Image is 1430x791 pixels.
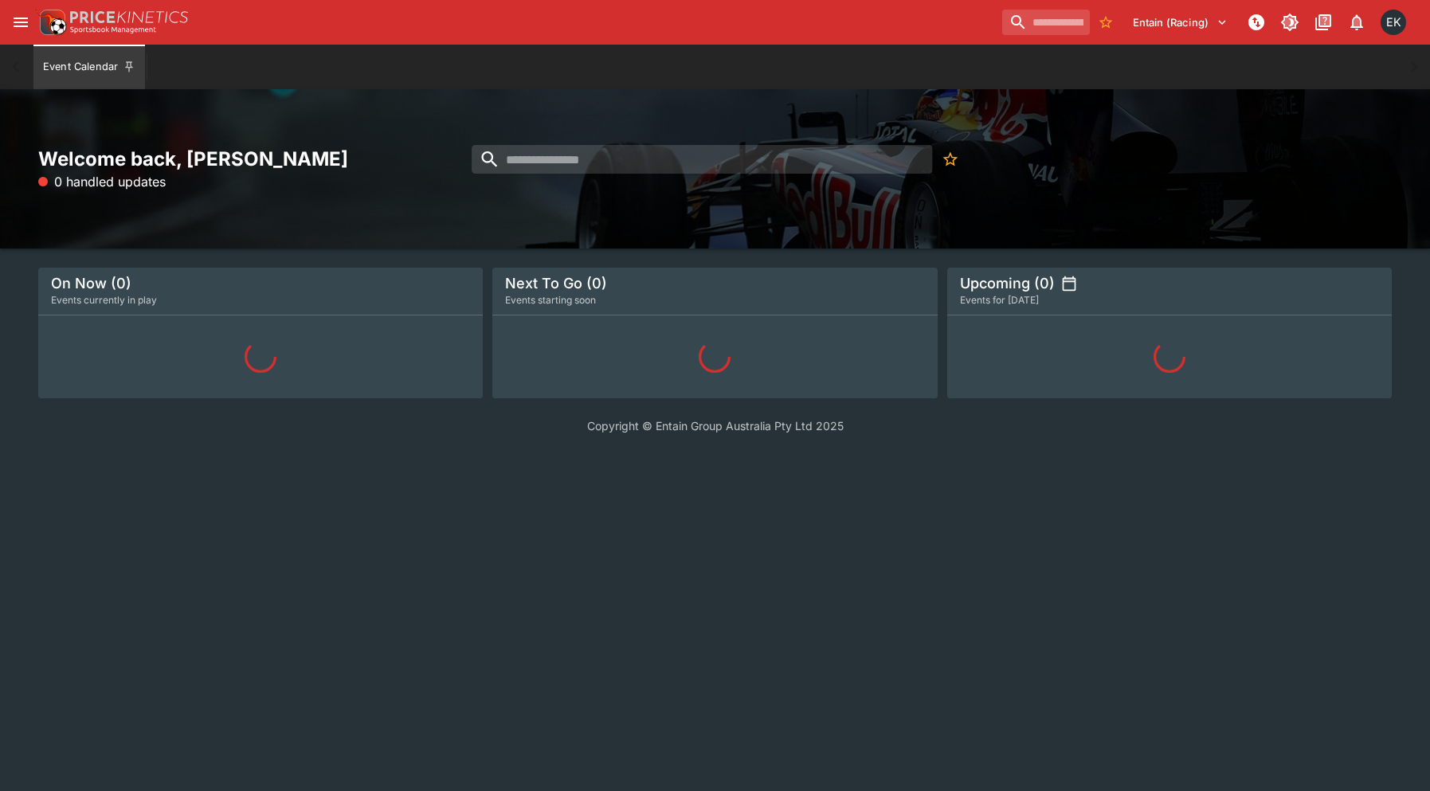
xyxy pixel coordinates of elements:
button: settings [1061,276,1077,292]
div: Emily Kim [1381,10,1406,35]
h5: Upcoming (0) [960,274,1055,292]
img: PriceKinetics Logo [35,6,67,38]
span: Events currently in play [51,292,157,308]
button: Select Tenant [1123,10,1237,35]
button: NOT Connected to PK [1242,8,1271,37]
input: search [1002,10,1090,35]
span: Events for [DATE] [960,292,1039,308]
p: 0 handled updates [38,172,166,191]
button: Notifications [1342,8,1371,37]
h2: Welcome back, [PERSON_NAME] [38,147,483,171]
button: Event Calendar [33,45,145,89]
h5: Next To Go (0) [505,274,607,292]
button: Documentation [1309,8,1338,37]
img: Sportsbook Management [70,26,156,33]
img: PriceKinetics [70,11,188,23]
button: No Bookmarks [1093,10,1119,35]
button: No Bookmarks [937,145,966,174]
button: Emily Kim [1376,5,1411,40]
input: search [472,145,933,174]
span: Events starting soon [505,292,596,308]
button: Toggle light/dark mode [1275,8,1304,37]
button: open drawer [6,8,35,37]
h5: On Now (0) [51,274,131,292]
